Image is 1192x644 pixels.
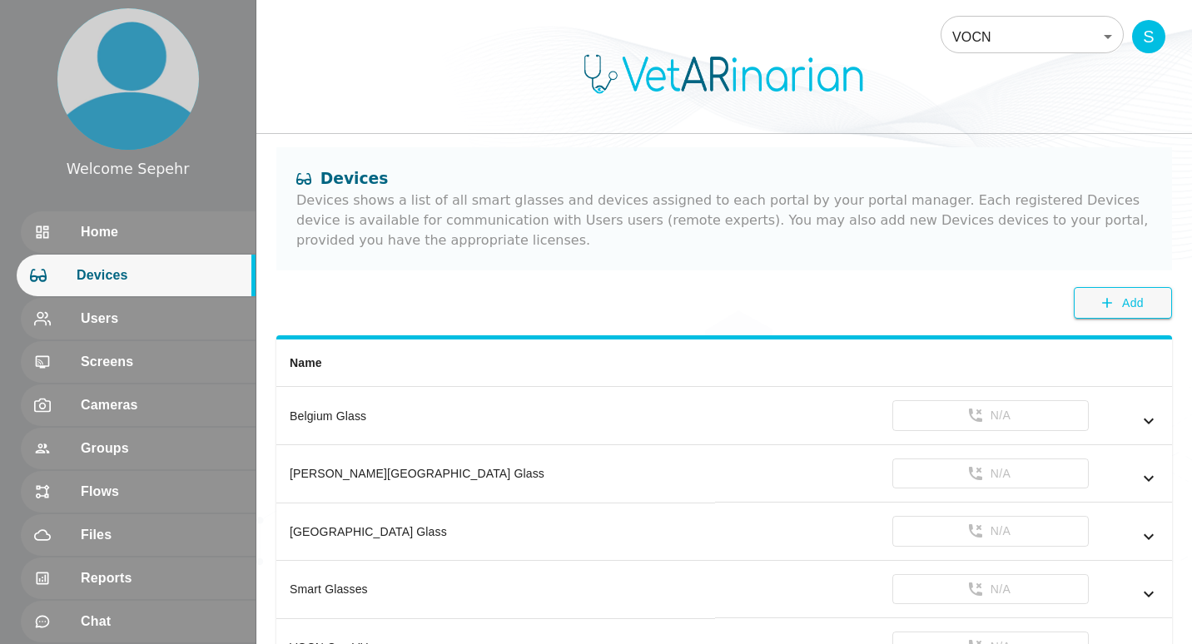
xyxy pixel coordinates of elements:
[290,408,702,424] div: Belgium Glass
[21,298,256,339] div: Users
[941,13,1124,60] div: VOCN
[81,352,242,372] span: Screens
[21,601,256,642] div: Chat
[1122,293,1144,314] span: Add
[290,356,322,369] span: Name
[81,612,242,632] span: Chat
[290,465,702,482] div: [PERSON_NAME][GEOGRAPHIC_DATA] Glass
[57,8,199,150] img: profile.png
[290,523,702,540] div: [GEOGRAPHIC_DATA] Glass
[21,557,256,599] div: Reports
[81,568,242,588] span: Reports
[1132,20,1165,53] div: S
[81,525,242,545] span: Files
[1074,287,1172,320] button: Add
[67,158,190,180] div: Welcome Sepehr
[21,384,256,426] div: Cameras
[296,191,1152,250] div: Devices shows a list of all smart glasses and devices assigned to each portal by your portal mana...
[290,581,702,597] div: Smart Glasses
[81,438,242,458] span: Groups
[21,341,256,383] div: Screens
[81,222,242,242] span: Home
[574,53,874,95] img: Logo
[21,514,256,556] div: Files
[81,482,242,502] span: Flows
[296,167,1152,191] div: Devices
[17,255,256,296] div: Devices
[77,265,242,285] span: Devices
[21,428,256,469] div: Groups
[21,211,256,253] div: Home
[81,309,242,329] span: Users
[81,395,242,415] span: Cameras
[21,471,256,513] div: Flows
